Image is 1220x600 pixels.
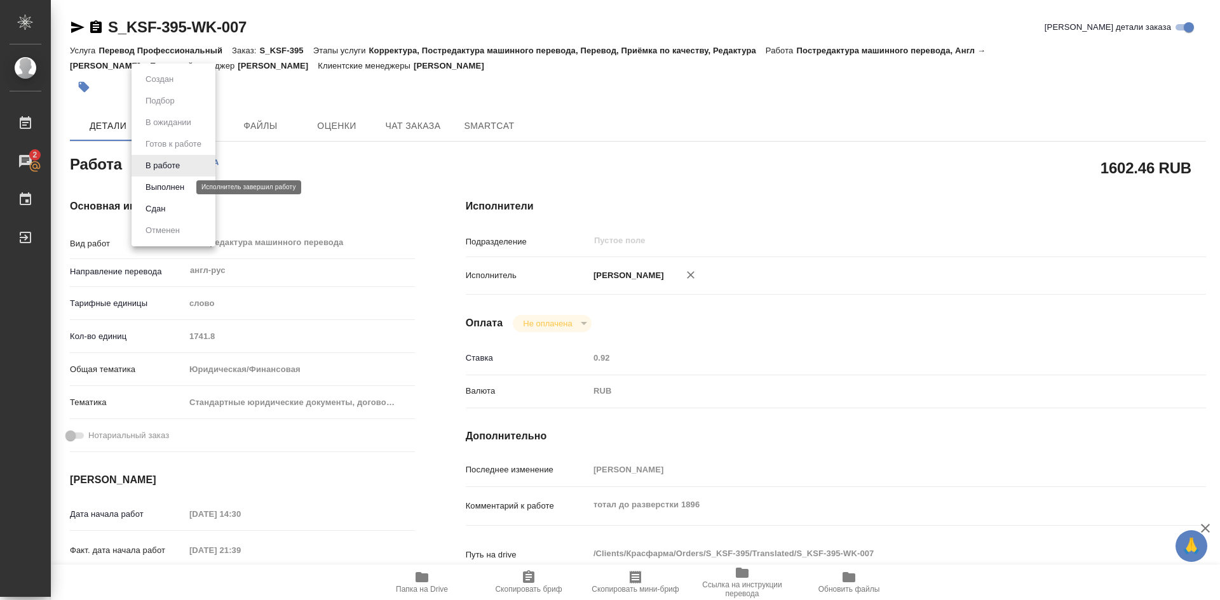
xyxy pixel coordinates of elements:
button: Выполнен [142,180,188,194]
button: В работе [142,159,184,173]
button: В ожидании [142,116,195,130]
button: Отменен [142,223,184,237]
button: Создан [142,72,177,86]
button: Сдан [142,202,169,216]
button: Подбор [142,94,179,108]
button: Готов к работе [142,137,205,151]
